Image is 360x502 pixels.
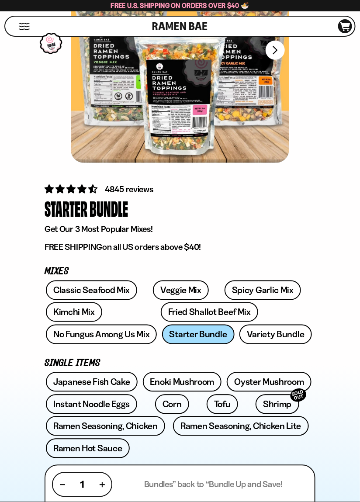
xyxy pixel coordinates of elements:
[46,302,102,322] a: Kimchi Mix
[45,268,315,276] p: Mixes
[266,41,285,60] button: Next
[46,439,130,458] a: Ramen Hot Sauce
[239,325,312,344] a: Variety Bundle
[45,242,315,253] p: on all US orders above $40!
[153,280,209,300] a: Veggie Mix
[80,479,84,490] span: 1
[144,479,283,490] p: Bundles” back to “Bundle Up and Save!
[155,395,189,414] a: Corn
[46,372,138,392] a: Japanese Fish Cake
[46,395,137,414] a: Instant Noodle Eggs
[256,395,299,414] a: ShrimpSOLD OUT
[105,184,153,194] span: 4845 reviews
[46,325,157,344] a: No Fungus Among Us Mix
[46,416,165,436] a: Ramen Seasoning, Chicken
[45,242,102,252] strong: FREE SHIPPING
[289,387,308,404] div: SOLD OUT
[227,372,312,392] a: Oyster Mushroom
[111,1,249,10] span: Free U.S. Shipping on Orders over $40 🍜
[207,395,238,414] a: Tofu
[45,196,87,222] div: Starter
[45,183,99,194] span: 4.71 stars
[45,360,315,368] p: Single Items
[161,302,258,322] a: Fried Shallot Beef Mix
[46,280,137,300] a: Classic Seafood Mix
[45,224,315,235] p: Get Our 3 Most Popular Mixes!
[173,416,308,436] a: Ramen Seasoning, Chicken Lite
[225,280,301,300] a: Spicy Garlic Mix
[90,196,128,222] div: Bundle
[18,23,30,30] button: Mobile Menu Trigger
[143,372,222,392] a: Enoki Mushroom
